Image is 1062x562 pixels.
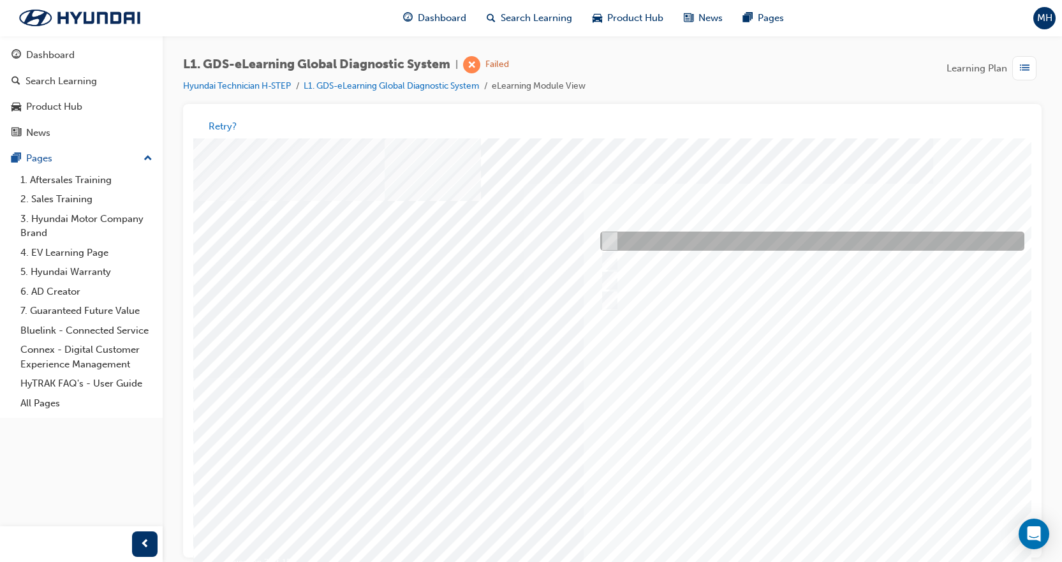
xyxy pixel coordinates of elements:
[5,147,158,170] button: Pages
[144,151,152,167] span: up-icon
[11,76,20,87] span: search-icon
[26,151,52,166] div: Pages
[492,79,586,94] li: eLearning Module View
[743,10,753,26] span: pages-icon
[455,57,458,72] span: |
[501,11,572,26] span: Search Learning
[476,5,582,31] a: search-iconSearch Learning
[5,70,158,93] a: Search Learning
[5,43,158,67] a: Dashboard
[463,56,480,73] span: learningRecordVerb_FAIL-icon
[607,11,663,26] span: Product Hub
[15,170,158,190] a: 1. Aftersales Training
[684,10,693,26] span: news-icon
[5,121,158,145] a: News
[15,189,158,209] a: 2. Sales Training
[209,119,237,134] button: Retry?
[1033,7,1056,29] button: MH
[11,50,21,61] span: guage-icon
[698,11,723,26] span: News
[11,153,21,165] span: pages-icon
[15,374,158,394] a: HyTRAK FAQ's - User Guide
[183,57,450,72] span: L1. GDS-eLearning Global Diagnostic System
[5,95,158,119] a: Product Hub
[947,56,1042,80] button: Learning Plan
[11,128,21,139] span: news-icon
[758,11,784,26] span: Pages
[393,5,476,31] a: guage-iconDashboard
[485,59,509,71] div: Failed
[403,10,413,26] span: guage-icon
[15,243,158,263] a: 4. EV Learning Page
[26,100,82,114] div: Product Hub
[183,80,291,91] a: Hyundai Technician H-STEP
[15,340,158,374] a: Connex - Digital Customer Experience Management
[26,126,50,140] div: News
[418,11,466,26] span: Dashboard
[733,5,794,31] a: pages-iconPages
[15,301,158,321] a: 7. Guaranteed Future Value
[140,536,150,552] span: prev-icon
[15,394,158,413] a: All Pages
[304,80,479,91] a: L1. GDS-eLearning Global Diagnostic System
[6,4,153,31] img: Trak
[32,414,108,433] div: Question 3 of 15
[593,10,602,26] span: car-icon
[1019,519,1049,549] div: Open Intercom Messenger
[15,262,158,282] a: 5. Hyundai Warranty
[1020,61,1029,77] span: list-icon
[5,41,158,147] button: DashboardSearch LearningProduct HubNews
[15,282,158,302] a: 6. AD Creator
[15,209,158,243] a: 3. Hyundai Motor Company Brand
[15,321,158,341] a: Bluelink - Connected Service
[487,10,496,26] span: search-icon
[26,74,97,89] div: Search Learning
[11,101,21,113] span: car-icon
[582,5,674,31] a: car-iconProduct Hub
[1037,11,1052,26] span: MH
[947,61,1007,76] span: Learning Plan
[26,48,75,63] div: Dashboard
[674,5,733,31] a: news-iconNews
